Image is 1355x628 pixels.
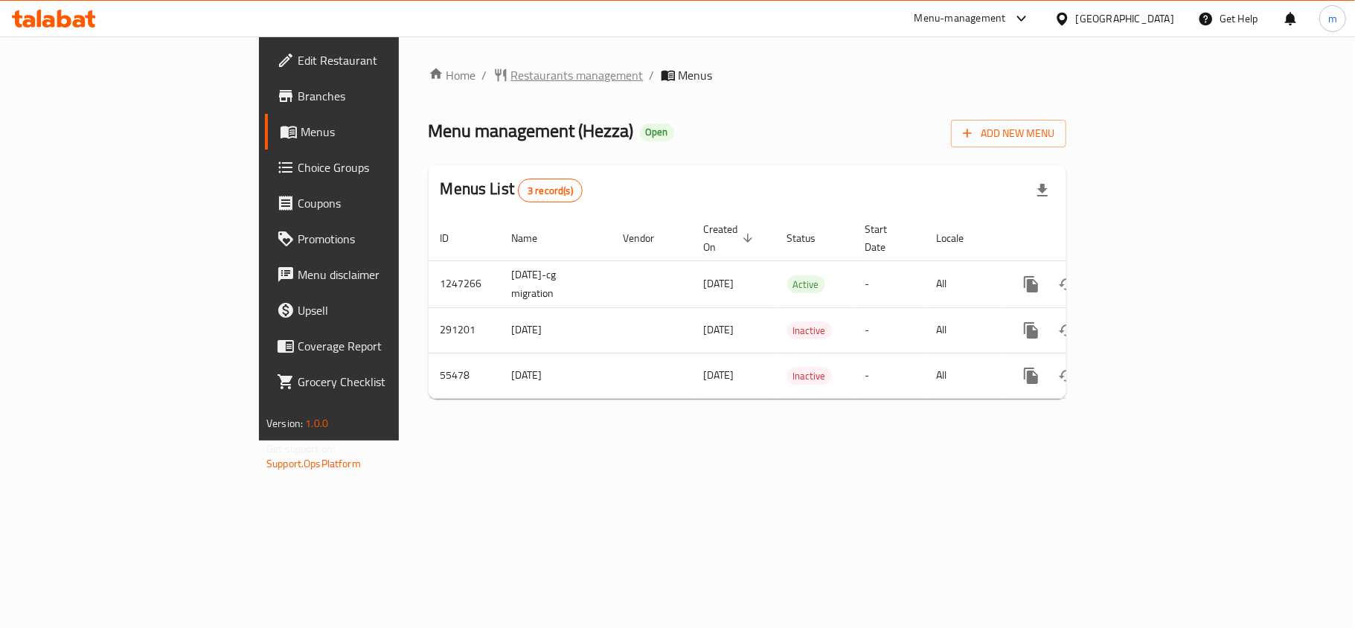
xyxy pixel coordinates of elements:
[301,123,473,141] span: Menus
[265,292,485,328] a: Upsell
[853,260,925,307] td: -
[265,150,485,185] a: Choice Groups
[266,454,361,473] a: Support.OpsPlatform
[865,220,907,256] span: Start Date
[640,124,674,141] div: Open
[265,114,485,150] a: Menus
[925,353,1002,398] td: All
[298,158,473,176] span: Choice Groups
[518,179,583,202] div: Total records count
[298,373,473,391] span: Grocery Checklist
[429,114,634,147] span: Menu management ( Hezza )
[704,365,734,385] span: [DATE]
[1013,266,1049,302] button: more
[265,221,485,257] a: Promotions
[266,439,335,458] span: Get support on:
[305,414,328,433] span: 1.0.0
[951,120,1066,147] button: Add New Menu
[679,66,713,84] span: Menus
[265,364,485,400] a: Grocery Checklist
[298,337,473,355] span: Coverage Report
[511,66,644,84] span: Restaurants management
[265,78,485,114] a: Branches
[441,229,469,247] span: ID
[787,275,825,293] div: Active
[1328,10,1337,27] span: m
[1049,266,1085,302] button: Change Status
[963,124,1054,143] span: Add New Menu
[787,276,825,293] span: Active
[787,368,832,385] span: Inactive
[500,353,612,398] td: [DATE]
[298,230,473,248] span: Promotions
[787,322,832,339] span: Inactive
[298,194,473,212] span: Coupons
[298,51,473,69] span: Edit Restaurant
[1049,358,1085,394] button: Change Status
[265,185,485,221] a: Coupons
[704,274,734,293] span: [DATE]
[512,229,557,247] span: Name
[937,229,984,247] span: Locale
[787,229,836,247] span: Status
[298,301,473,319] span: Upsell
[640,126,674,138] span: Open
[704,220,757,256] span: Created On
[1002,216,1168,261] th: Actions
[650,66,655,84] li: /
[704,320,734,339] span: [DATE]
[853,307,925,353] td: -
[925,260,1002,307] td: All
[429,66,1066,84] nav: breadcrumb
[265,328,485,364] a: Coverage Report
[500,260,612,307] td: [DATE]-cg migration
[500,307,612,353] td: [DATE]
[298,87,473,105] span: Branches
[429,216,1168,399] table: enhanced table
[1013,313,1049,348] button: more
[519,184,582,198] span: 3 record(s)
[1049,313,1085,348] button: Change Status
[1013,358,1049,394] button: more
[1076,10,1174,27] div: [GEOGRAPHIC_DATA]
[787,367,832,385] div: Inactive
[265,42,485,78] a: Edit Restaurant
[624,229,674,247] span: Vendor
[265,257,485,292] a: Menu disclaimer
[1025,173,1060,208] div: Export file
[853,353,925,398] td: -
[493,66,644,84] a: Restaurants management
[925,307,1002,353] td: All
[266,414,303,433] span: Version:
[298,266,473,283] span: Menu disclaimer
[441,178,583,202] h2: Menus List
[914,10,1006,28] div: Menu-management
